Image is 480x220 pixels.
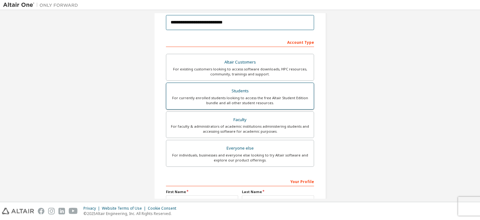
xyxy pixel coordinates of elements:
[170,115,310,124] div: Faculty
[170,124,310,134] div: For faculty & administrators of academic institutions administering students and accessing softwa...
[3,2,81,8] img: Altair One
[102,206,148,211] div: Website Terms of Use
[170,95,310,105] div: For currently enrolled students looking to access the free Altair Student Edition bundle and all ...
[166,189,238,194] label: First Name
[170,58,310,67] div: Altair Customers
[48,208,55,214] img: instagram.svg
[170,67,310,77] div: For existing customers looking to access software downloads, HPC resources, community, trainings ...
[83,211,180,216] p: © 2025 Altair Engineering, Inc. All Rights Reserved.
[170,144,310,153] div: Everyone else
[148,206,180,211] div: Cookie Consent
[166,37,314,47] div: Account Type
[38,208,44,214] img: facebook.svg
[2,208,34,214] img: altair_logo.svg
[166,176,314,186] div: Your Profile
[170,153,310,163] div: For individuals, businesses and everyone else looking to try Altair software and explore our prod...
[170,87,310,95] div: Students
[58,208,65,214] img: linkedin.svg
[242,189,314,194] label: Last Name
[83,206,102,211] div: Privacy
[69,208,78,214] img: youtube.svg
